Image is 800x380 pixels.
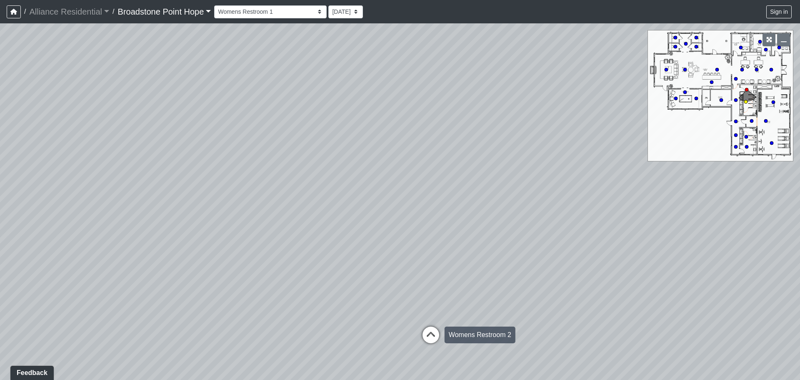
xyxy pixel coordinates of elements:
[21,3,29,20] span: /
[118,3,211,20] a: Broadstone Point Hope
[445,327,515,343] div: Womens Restroom 2
[109,3,117,20] span: /
[29,3,109,20] a: Alliance Residential
[766,5,792,18] button: Sign in
[6,363,55,380] iframe: Ybug feedback widget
